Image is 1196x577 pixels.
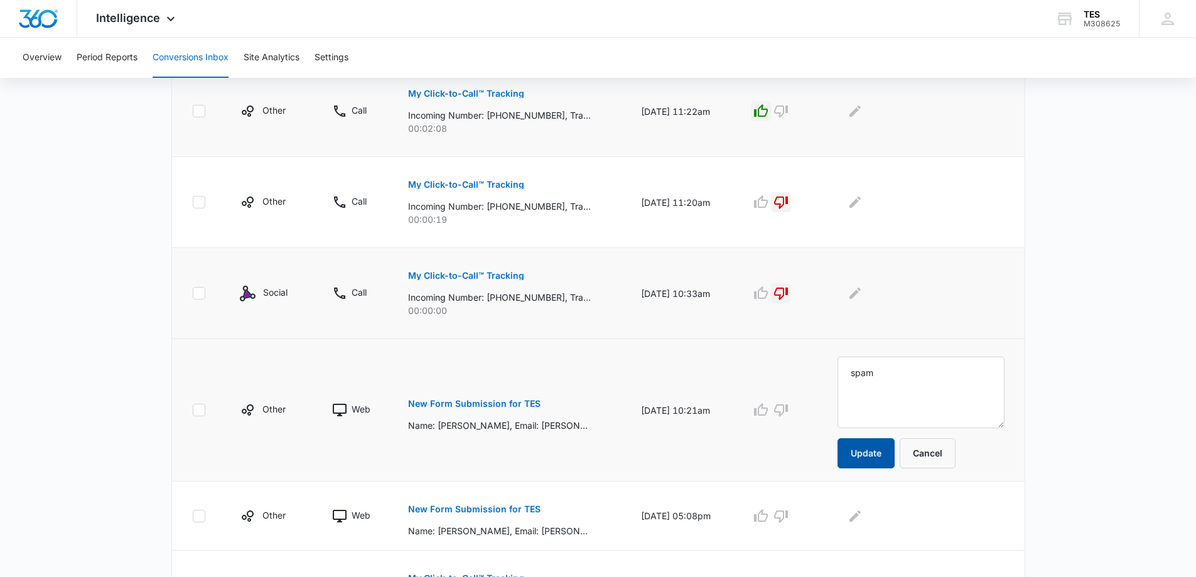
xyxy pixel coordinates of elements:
[626,339,735,482] td: [DATE] 10:21am
[845,101,865,121] button: Edit Comments
[900,438,956,468] button: Cancel
[1084,9,1121,19] div: account name
[408,271,524,280] p: My Click-to-Call™ Tracking
[408,122,611,135] p: 00:02:08
[96,11,160,24] span: Intelligence
[626,248,735,339] td: [DATE] 10:33am
[153,38,229,78] button: Conversions Inbox
[263,286,288,299] p: Social
[408,524,591,537] p: Name: [PERSON_NAME], Email: [PERSON_NAME][EMAIL_ADDRESS][DOMAIN_NAME], Phone: [PHONE_NUMBER], Com...
[352,402,370,416] p: Web
[408,109,591,122] p: Incoming Number: [PHONE_NUMBER], Tracking Number: [PHONE_NUMBER], Ring To: [PHONE_NUMBER], Caller...
[408,419,591,432] p: Name: [PERSON_NAME], Email: [PERSON_NAME][EMAIL_ADDRESS][PERSON_NAME][DOMAIN_NAME], Phone: [PHONE...
[352,104,367,117] p: Call
[244,38,299,78] button: Site Analytics
[408,78,524,109] button: My Click-to-Call™ Tracking
[845,192,865,212] button: Edit Comments
[626,157,735,248] td: [DATE] 11:20am
[1084,19,1121,28] div: account id
[23,38,62,78] button: Overview
[838,438,895,468] button: Update
[352,286,367,299] p: Call
[262,509,286,522] p: Other
[626,66,735,157] td: [DATE] 11:22am
[408,304,611,317] p: 00:00:00
[352,509,370,522] p: Web
[408,170,524,200] button: My Click-to-Call™ Tracking
[352,195,367,208] p: Call
[408,180,524,189] p: My Click-to-Call™ Tracking
[408,494,541,524] button: New Form Submission for TES
[838,357,1004,428] textarea: spam
[408,213,611,226] p: 00:00:19
[408,261,524,291] button: My Click-to-Call™ Tracking
[262,402,286,416] p: Other
[408,291,591,304] p: Incoming Number: [PHONE_NUMBER], Tracking Number: [PHONE_NUMBER], Ring To: [PHONE_NUMBER], Caller...
[845,283,865,303] button: Edit Comments
[77,38,137,78] button: Period Reports
[408,505,541,514] p: New Form Submission for TES
[315,38,348,78] button: Settings
[262,195,286,208] p: Other
[408,200,591,213] p: Incoming Number: [PHONE_NUMBER], Tracking Number: [PHONE_NUMBER], Ring To: [PHONE_NUMBER], Caller...
[408,89,524,98] p: My Click-to-Call™ Tracking
[408,389,541,419] button: New Form Submission for TES
[408,399,541,408] p: New Form Submission for TES
[262,104,286,117] p: Other
[626,482,735,551] td: [DATE] 05:08pm
[845,506,865,526] button: Edit Comments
